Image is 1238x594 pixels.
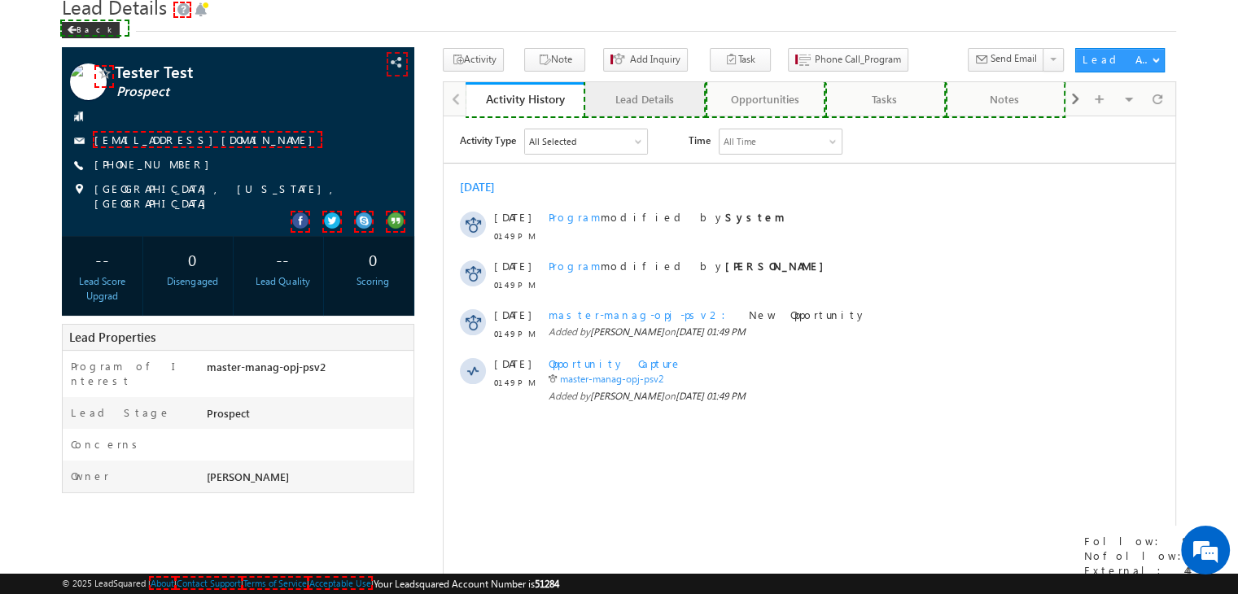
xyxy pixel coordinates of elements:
[946,82,1065,116] a: Notes
[630,52,680,67] span: Add Inquiry
[232,209,302,221] span: [DATE] 01:49 PM
[71,405,171,420] label: Lead Stage
[535,578,559,590] span: 51284
[66,244,138,274] div: --
[478,91,573,107] div: Activity History
[105,208,641,223] span: Added by on
[524,48,585,72] button: Note
[838,90,930,109] div: Tasks
[71,437,143,452] label: Concerns
[282,142,388,156] strong: [PERSON_NAME]
[177,578,241,588] a: Contact Support
[710,48,771,72] button: Task
[245,12,267,37] span: Time
[151,578,174,588] a: About
[94,133,321,146] a: [EMAIL_ADDRESS][DOMAIN_NAME]
[71,359,190,388] label: Program of Interest
[94,181,380,211] span: [GEOGRAPHIC_DATA], [US_STATE], [GEOGRAPHIC_DATA]
[968,48,1044,72] button: Send Email
[81,13,203,37] div: All Selected
[156,244,229,274] div: 0
[116,256,220,269] a: master-manag-opj-psv2
[62,576,559,592] span: © 2025 LeadSquared | | | | |
[466,82,585,116] a: Activity History
[16,12,72,37] span: Activity Type
[305,191,423,205] span: New Opportunity
[243,578,307,588] a: Terms of Service
[50,191,87,206] span: [DATE]
[337,244,409,274] div: 0
[1076,526,1230,586] div: Follow: 88 Nofollow: 0 External: 44
[71,469,109,483] label: Owner
[50,240,87,255] span: [DATE]
[105,94,157,107] span: Program
[105,273,641,287] span: Added by on
[105,191,292,205] span: master-manag-opj-psv2
[991,51,1037,66] span: Send Email
[247,244,319,274] div: --
[50,161,99,176] span: 01:49 PM
[66,274,138,304] div: Lead Score Upgrad
[706,82,825,116] a: Opportunities
[788,48,908,72] button: Phone Call_Program
[603,48,688,72] button: Add Inquiry
[94,157,217,173] span: [PHONE_NUMBER]
[50,142,87,157] span: [DATE]
[443,48,504,72] button: Activity
[50,94,87,108] span: [DATE]
[156,274,229,289] div: Disengaged
[105,142,157,156] span: Program
[50,210,99,225] span: 01:49 PM
[280,18,313,33] div: All Time
[147,209,221,221] span: [PERSON_NAME]
[585,82,705,116] a: Lead Details
[247,274,319,289] div: Lead Quality
[719,90,811,109] div: Opportunities
[374,578,559,590] span: Your Leadsquared Account Number is
[50,259,99,273] span: 01:49 PM
[105,94,341,108] span: modified by
[105,240,238,254] span: Opportunity Capture
[62,22,120,38] div: Back
[232,273,302,286] span: [DATE] 01:49 PM
[598,90,690,109] div: Lead Details
[147,273,221,286] span: [PERSON_NAME]
[207,470,289,483] span: [PERSON_NAME]
[105,142,388,157] span: modified by
[50,112,99,127] span: 01:49 PM
[16,63,69,78] div: [DATE]
[815,52,901,67] span: Phone Call_Program
[309,578,371,588] a: Acceptable Use
[85,18,133,33] div: All Selected
[115,63,333,80] span: Tester Test
[70,63,107,106] img: Profile photo
[825,82,945,116] a: Tasks
[62,21,128,35] a: Back
[337,274,409,289] div: Scoring
[959,90,1051,109] div: Notes
[282,94,341,107] strong: System
[203,359,413,382] div: master-manag-opj-psv2
[1075,48,1165,72] button: Lead Actions
[116,84,335,100] span: Prospect
[69,329,155,345] span: Lead Properties
[1083,52,1152,67] div: Lead Actions
[203,405,413,428] div: Prospect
